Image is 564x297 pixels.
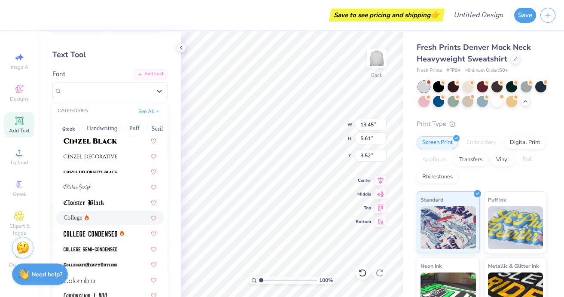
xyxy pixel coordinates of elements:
[9,64,30,70] span: Image AI
[64,169,117,175] img: Cinzel Decorative Black (Black)
[447,6,510,24] input: Untitled Design
[371,71,382,79] div: Back
[417,119,547,129] div: Print Type
[465,67,508,74] span: Minimum Order: 50 +
[64,262,117,268] img: CollegiateHeavyOutline
[147,122,168,135] button: Serif
[368,50,385,67] img: Back
[134,69,168,79] div: Add Font
[319,276,333,284] span: 100 %
[331,9,442,21] div: Save to see pricing and shipping
[136,107,162,116] button: See All
[64,153,117,159] img: Cinzel Decorative
[64,213,82,222] span: College
[488,195,506,204] span: Puff Ink
[9,127,30,134] span: Add Text
[31,270,62,279] strong: Need help?
[11,159,28,166] span: Upload
[356,219,371,225] span: Bottom
[421,261,442,270] span: Neon Ink
[446,67,461,74] span: # FP94
[491,153,515,166] div: Vinyl
[64,138,117,144] img: Cinzel Black (Black)
[454,153,488,166] div: Transfers
[417,42,531,64] span: Fresh Prints Denver Mock Neck Heavyweight Sweatshirt
[421,206,476,249] img: Standard
[52,49,168,61] div: Text Tool
[461,136,502,149] div: Embroidery
[430,9,440,20] span: 👉
[517,153,537,166] div: Foil
[64,277,95,283] img: Colombia
[417,171,458,184] div: Rhinestones
[417,67,442,74] span: Fresh Prints
[356,191,371,197] span: Middle
[417,153,451,166] div: Applique
[82,122,122,135] button: Handwriting
[125,122,144,135] button: Puff
[64,231,117,237] img: College Condensed
[13,191,26,198] span: Greek
[504,136,546,149] div: Digital Print
[64,200,104,206] img: Cloister Black
[417,136,458,149] div: Screen Print
[488,261,539,270] span: Metallic & Glitter Ink
[64,246,117,252] img: College Semi-condensed
[52,69,65,79] label: Font
[514,8,536,23] button: Save
[488,206,543,249] img: Puff Ink
[64,184,91,190] img: Clicker Script
[58,107,88,115] div: CATEGORIES
[58,122,79,135] button: Greek
[10,95,29,102] span: Designs
[4,223,34,236] span: Clipart & logos
[421,195,443,204] span: Standard
[9,261,30,268] span: Decorate
[356,178,371,184] span: Center
[356,205,371,211] span: Top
